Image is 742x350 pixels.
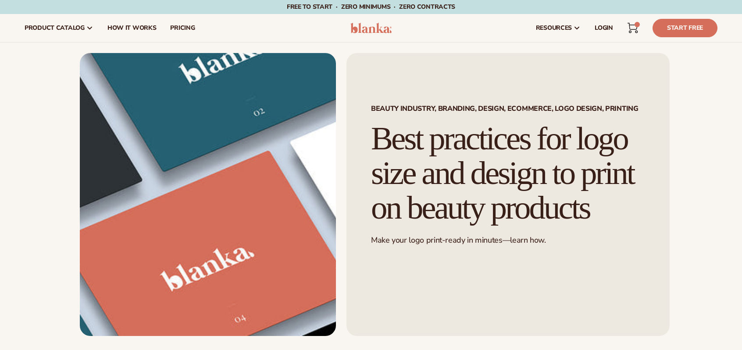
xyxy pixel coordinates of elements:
[107,25,157,32] span: How It Works
[595,25,613,32] span: LOGIN
[350,23,392,33] img: logo
[25,25,85,32] span: product catalog
[588,14,620,42] a: LOGIN
[536,25,572,32] span: resources
[371,105,645,112] span: BEAUTY INDUSTRY, BRANDING, DESIGN, ECOMMERCE, LOGO DESIGN, PRINTING
[287,3,455,11] span: Free to start · ZERO minimums · ZERO contracts
[170,25,195,32] span: pricing
[80,53,336,336] img: Best practices for logo size and design to print on beauty products
[529,14,588,42] a: resources
[18,14,100,42] a: product catalog
[371,121,645,225] h1: Best practices for logo size and design to print on beauty products
[163,14,202,42] a: pricing
[371,235,645,245] p: Make your logo print-ready in minutes—learn how.
[100,14,164,42] a: How It Works
[653,19,717,37] a: Start Free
